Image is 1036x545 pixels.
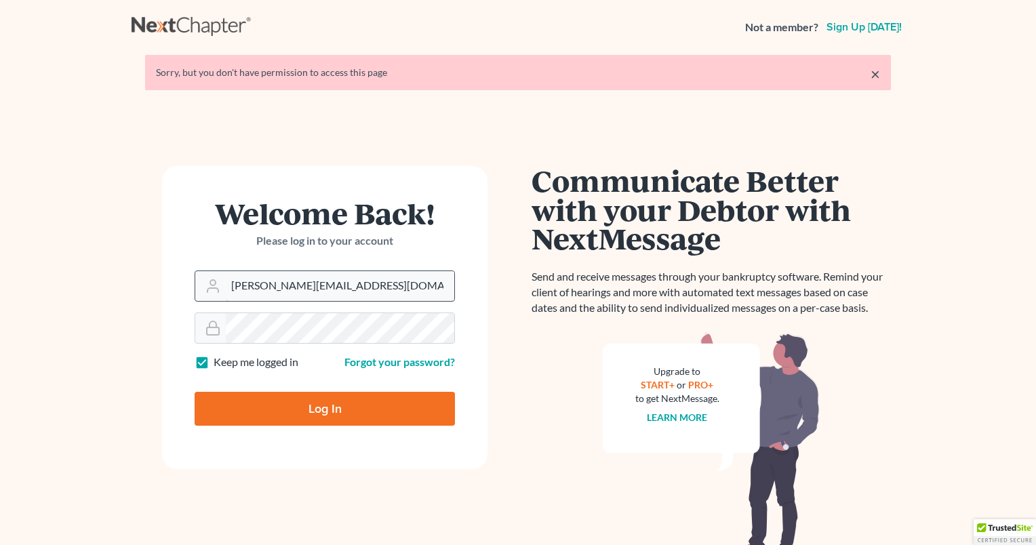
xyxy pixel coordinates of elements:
a: PRO+ [689,379,714,390]
div: TrustedSite Certified [974,519,1036,545]
div: Sorry, but you don't have permission to access this page [156,66,880,79]
h1: Welcome Back! [195,199,455,228]
a: Forgot your password? [344,355,455,368]
div: Upgrade to [635,365,719,378]
p: Send and receive messages through your bankruptcy software. Remind your client of hearings and mo... [532,269,891,316]
label: Keep me logged in [214,355,298,370]
a: START+ [641,379,675,390]
a: × [871,66,880,82]
h1: Communicate Better with your Debtor with NextMessage [532,166,891,253]
span: or [677,379,687,390]
strong: Not a member? [745,20,818,35]
input: Log In [195,392,455,426]
a: Sign up [DATE]! [824,22,904,33]
a: Learn more [647,411,708,423]
p: Please log in to your account [195,233,455,249]
input: Email Address [226,271,454,301]
div: to get NextMessage. [635,392,719,405]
